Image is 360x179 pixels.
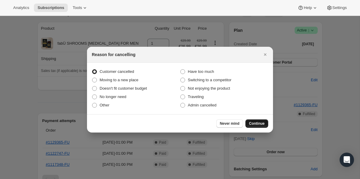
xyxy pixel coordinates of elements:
button: Settings [323,4,350,12]
span: Doesn't fit customer budget [100,86,147,91]
span: Analytics [13,5,29,10]
span: Traveling [188,94,204,99]
button: Analytics [10,4,33,12]
button: Tools [69,4,91,12]
span: Tools [73,5,82,10]
button: Continue [245,119,268,128]
button: Never mind [216,119,243,128]
span: Moving to a new place [100,78,138,82]
span: Admin cancelled [188,103,216,107]
span: Continue [249,121,265,126]
button: Help [294,4,321,12]
h2: Reason for cancelling [92,52,135,58]
span: Other [100,103,109,107]
div: Open Intercom Messenger [340,153,354,167]
span: Not enjoying the product [188,86,230,91]
span: No longer need [100,94,126,99]
span: Never mind [220,121,239,126]
button: Close [261,50,269,59]
span: Switching to a competitor [188,78,231,82]
span: Help [304,5,312,10]
span: Subscriptions [37,5,64,10]
span: Have too much [188,69,214,74]
span: Settings [332,5,347,10]
span: Customer cancelled [100,69,134,74]
button: Subscriptions [34,4,68,12]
